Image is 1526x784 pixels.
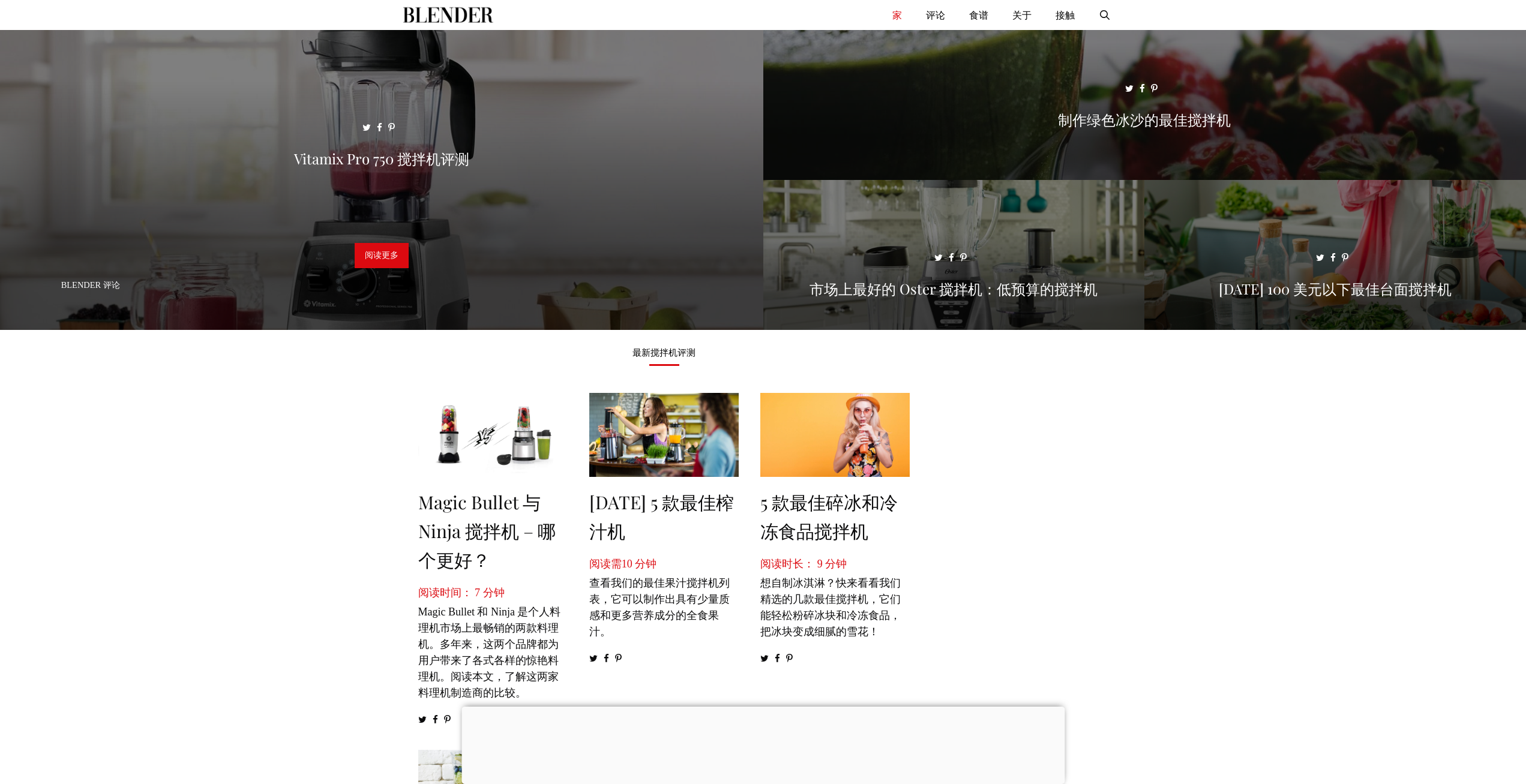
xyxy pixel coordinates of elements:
font: 食谱 [969,9,988,21]
iframe: 广告 [943,348,1105,708]
a: Magic Bullet 与 Ninja 搅拌机 – 哪个更好？ [418,490,556,572]
a: 阅读更多 [355,243,409,268]
font: 想自制冰淇淋？快来看看我们精选的几款最佳搅拌机，它们能轻松粉碎冰块和冷冻食品，把冰块变成细腻的雪花！ [760,577,901,638]
img: 5 款最佳碎冰和冷冻食品搅拌机 [760,393,910,477]
img: 2022 年 5 款最佳榨汁机 [589,393,739,477]
a: 市场上最好的 Oster 搅拌机：低预算的搅拌机 [763,316,1145,328]
a: 2022 年 100 美元以下最佳台面搅拌机 [1144,316,1526,328]
font: 阅读时间： 7 [418,587,481,599]
a: [DATE] 5 款最佳榨汁机 [589,490,734,543]
font: 分钟 [825,558,847,570]
font: 阅读时长： 9 [760,558,823,570]
font: 阅读需10 [589,558,632,570]
font: 家 [892,9,902,21]
a: Blender 评论 [61,280,120,290]
font: 最新搅拌机评测 [632,347,695,358]
font: 分钟 [483,587,505,599]
font: 评论 [926,9,945,21]
font: Magic Bullet 和 Ninja 是个人料理机市场上最畅销的两款料理机。多年来，这两个品牌都为用户带来了各式各样的惊艳料理机。阅读本文，了解这两家料理机制造商的比较。 [418,606,561,699]
font: 分钟 [635,558,656,570]
img: Magic Bullet 与 Ninja 搅拌机 – 哪个更好？ [418,393,568,477]
font: 接触 [1056,9,1075,21]
font: 阅读更多 [365,250,398,260]
font: 查看我们的最佳果汁搅拌机列表，它可以制作出具有少量质感和更多营养成分的全食果汁。 [589,577,730,638]
iframe: Advertisement [461,707,1065,781]
a: 5 款最佳碎冰和冷冻食品搅拌机 [760,490,898,543]
font: 关于 [1012,9,1032,21]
